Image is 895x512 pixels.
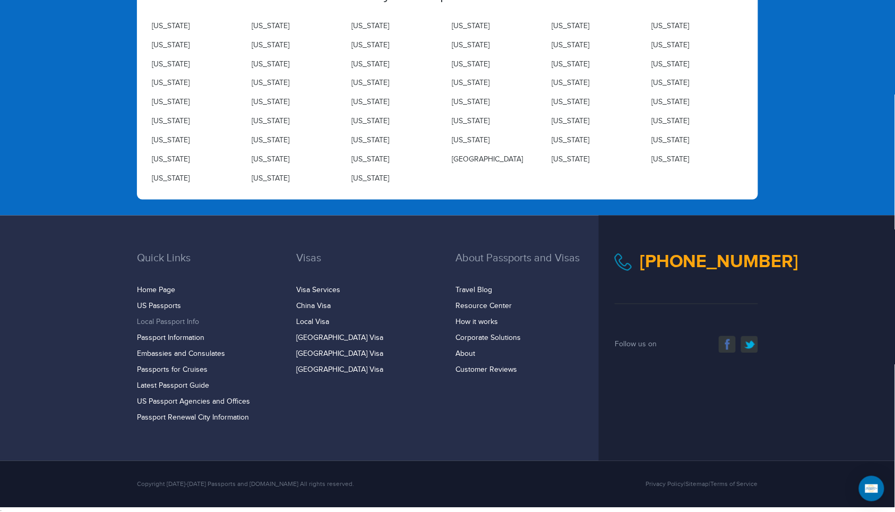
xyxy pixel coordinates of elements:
[552,60,589,69] a: [US_STATE]
[137,302,181,311] a: US Passports
[152,136,190,145] a: [US_STATE]
[552,98,589,107] a: [US_STATE]
[352,156,390,164] a: [US_STATE]
[859,476,884,501] div: Open Intercom Messenger
[640,251,799,273] a: [PHONE_NUMBER]
[137,350,225,359] a: Embassies and Consulates
[252,117,289,126] a: [US_STATE]
[652,98,690,107] a: [US_STATE]
[152,156,190,164] a: [US_STATE]
[137,398,250,406] a: US Passport Agencies and Offices
[652,136,690,145] a: [US_STATE]
[137,334,204,343] a: Passport Information
[129,480,554,489] div: Copyright [DATE]-[DATE] Passports and [DOMAIN_NAME] All rights reserved.
[455,302,512,311] a: Resource Center
[252,41,289,49] a: [US_STATE]
[652,22,690,30] a: [US_STATE]
[137,366,208,374] a: Passports for Cruises
[152,22,190,30] a: [US_STATE]
[615,340,657,349] span: Follow us on
[252,22,289,30] a: [US_STATE]
[455,286,492,295] a: Travel Blog
[452,156,523,164] a: [GEOGRAPHIC_DATA]
[455,318,498,327] a: How it works
[137,382,209,390] a: Latest Passport Guide
[552,136,589,145] a: [US_STATE]
[137,286,175,295] a: Home Page
[452,79,489,88] a: [US_STATE]
[137,414,249,422] a: Passport Renewal City Information
[455,366,517,374] a: Customer Reviews
[252,60,289,69] a: [US_STATE]
[719,336,736,353] a: facebook
[152,117,190,126] a: [US_STATE]
[152,175,190,183] a: [US_STATE]
[352,79,390,88] a: [US_STATE]
[296,334,383,343] a: [GEOGRAPHIC_DATA] Visa
[554,480,766,489] div: | |
[652,60,690,69] a: [US_STATE]
[652,156,690,164] a: [US_STATE]
[252,98,289,107] a: [US_STATE]
[455,350,475,359] a: About
[252,156,289,164] a: [US_STATE]
[137,318,199,327] a: Local Passport Info
[552,79,589,88] a: [US_STATE]
[652,79,690,88] a: [US_STATE]
[152,60,190,69] a: [US_STATE]
[296,366,383,374] a: [GEOGRAPHIC_DATA] Visa
[352,117,390,126] a: [US_STATE]
[352,22,390,30] a: [US_STATE]
[452,22,489,30] a: [US_STATE]
[352,98,390,107] a: [US_STATE]
[296,253,440,280] h3: Visas
[452,60,489,69] a: [US_STATE]
[352,41,390,49] a: [US_STATE]
[455,253,599,280] h3: About Passports and Visas
[152,41,190,49] a: [US_STATE]
[452,117,489,126] a: [US_STATE]
[552,41,589,49] a: [US_STATE]
[296,350,383,359] a: [GEOGRAPHIC_DATA] Visa
[296,286,340,295] a: Visa Services
[152,98,190,107] a: [US_STATE]
[652,41,690,49] a: [US_STATE]
[252,175,289,183] a: [US_STATE]
[252,79,289,88] a: [US_STATE]
[686,481,709,488] a: Sitemap
[296,318,329,327] a: Local Visa
[152,79,190,88] a: [US_STATE]
[652,117,690,126] a: [US_STATE]
[296,302,331,311] a: China Visa
[455,334,521,343] a: Corporate Solutions
[552,22,589,30] a: [US_STATE]
[352,136,390,145] a: [US_STATE]
[352,175,390,183] a: [US_STATE]
[452,136,489,145] a: [US_STATE]
[452,98,489,107] a: [US_STATE]
[711,481,758,488] a: Terms of Service
[741,336,758,353] a: twitter
[646,481,684,488] a: Privacy Policy
[452,41,489,49] a: [US_STATE]
[552,117,589,126] a: [US_STATE]
[552,156,589,164] a: [US_STATE]
[252,136,289,145] a: [US_STATE]
[137,253,280,280] h3: Quick Links
[352,60,390,69] a: [US_STATE]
